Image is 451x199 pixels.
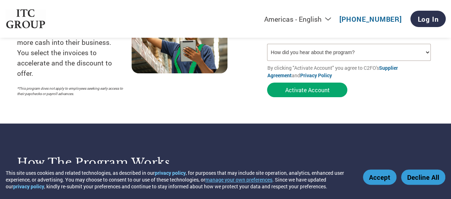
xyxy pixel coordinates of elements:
[132,3,227,73] img: supply chain worker
[17,155,217,169] h3: How the program works
[17,86,124,96] p: *This program does not apply to employees seeking early access to their paychecks or payroll adva...
[5,9,46,29] img: ITC Group
[339,15,402,23] a: [PHONE_NUMBER]
[350,36,430,41] div: Inavlid Phone Number
[155,169,186,176] a: privacy policy
[267,36,347,41] div: Inavlid Email Address
[13,183,44,190] a: privacy policy
[363,169,396,185] button: Accept
[17,7,132,79] p: Suppliers choose C2FO and the to get paid faster and put more cash into their business. You selec...
[205,176,272,183] button: manage your own preferences
[267,64,434,79] p: By clicking "Activate Account" you agree to C2FO's and
[267,64,398,79] a: Supplier Agreement
[410,11,446,27] a: Log In
[300,72,332,79] a: Privacy Policy
[401,169,445,185] button: Decline All
[267,83,347,97] button: Activate Account
[6,169,353,190] div: This site uses cookies and related technologies, as described in our , for purposes that may incl...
